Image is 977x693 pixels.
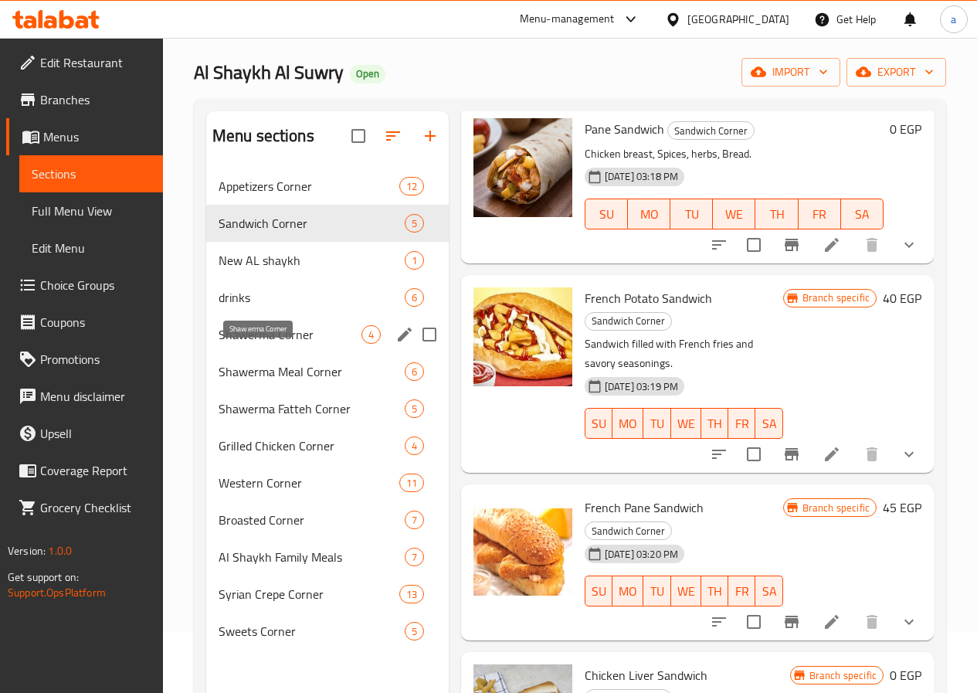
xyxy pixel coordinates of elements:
button: edit [393,323,416,346]
div: New AL shaykh1 [206,242,449,279]
div: Menu-management [520,10,615,29]
span: WE [677,580,695,603]
span: TH [707,580,722,603]
a: Edit Menu [19,229,163,267]
span: [DATE] 03:18 PM [599,169,684,184]
div: items [405,622,424,640]
div: New AL shaykh [219,251,405,270]
div: drinks6 [206,279,449,316]
div: Broasted Corner7 [206,501,449,538]
span: Shawerma Corner [219,325,361,344]
span: drinks [219,288,405,307]
span: Coverage Report [40,461,151,480]
button: MO [628,199,670,229]
span: export [859,63,934,82]
span: a [951,11,956,28]
span: SA [847,203,877,226]
span: Chicken Liver Sandwich [585,664,707,687]
img: Pane Sandwich [473,118,572,217]
span: TU [650,413,664,435]
span: MO [619,580,637,603]
span: TU [677,203,707,226]
div: items [399,474,424,492]
span: Branches [40,90,151,109]
div: Sandwich Corner [667,121,755,140]
div: Sandwich Corner [585,312,672,331]
a: Branches [6,81,163,118]
span: Select to update [738,438,770,470]
div: Open [350,65,385,83]
svg: Show Choices [900,236,918,254]
div: Appetizers Corner12 [206,168,449,205]
span: TU [650,580,664,603]
button: show more [890,436,928,473]
button: show more [890,603,928,640]
img: French Pane Sandwich [473,497,572,596]
span: Sweets Corner [219,622,405,640]
div: items [399,585,424,603]
span: Menu disclaimer [40,387,151,406]
button: WE [671,576,701,606]
span: WE [677,413,695,435]
span: FR [734,580,749,603]
span: Sandwich Corner [585,312,671,330]
span: 6 [405,290,423,305]
button: TH [701,408,728,439]
span: 7 [405,513,423,528]
a: Coverage Report [6,452,163,489]
div: Al Shaykh Family Meals7 [206,538,449,576]
span: TH [762,203,792,226]
span: SU [592,580,606,603]
h6: 0 EGP [890,664,921,686]
span: 5 [405,216,423,231]
span: SU [592,413,606,435]
span: 6 [405,365,423,379]
a: Edit menu item [823,236,841,254]
span: Open [350,67,385,80]
button: WE [671,408,701,439]
button: delete [853,226,890,263]
span: Version: [8,541,46,561]
h6: 0 EGP [890,118,921,140]
span: Menus [43,127,151,146]
span: FR [734,413,749,435]
span: Sandwich Corner [219,214,405,233]
button: delete [853,603,890,640]
a: Menu disclaimer [6,378,163,415]
button: TH [755,199,798,229]
button: sort-choices [701,603,738,640]
span: Sandwich Corner [585,522,671,540]
button: SU [585,199,628,229]
span: Sort sections [375,117,412,155]
div: Syrian Crepe Corner13 [206,576,449,613]
span: Western Corner [219,474,399,492]
span: 1 [405,253,423,268]
div: Sandwich Corner [585,521,672,540]
span: MO [634,203,664,226]
button: FR [799,199,841,229]
div: items [405,399,424,418]
div: Shawerma Fatteh Corner [219,399,405,418]
button: delete [853,436,890,473]
span: Al Shaykh Family Meals [219,548,405,566]
span: FR [805,203,835,226]
span: 4 [362,328,380,342]
span: 13 [400,587,423,602]
button: sort-choices [701,226,738,263]
span: 4 [405,439,423,454]
span: import [754,63,828,82]
span: Syrian Crepe Corner [219,585,399,603]
span: Appetizers Corner [219,177,399,195]
div: items [361,325,381,344]
span: Grilled Chicken Corner [219,437,405,455]
span: French Pane Sandwich [585,496,704,519]
div: items [405,437,424,455]
span: Broasted Corner [219,511,405,529]
button: show more [890,226,928,263]
span: 1.0.0 [48,541,72,561]
button: TH [701,576,728,606]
